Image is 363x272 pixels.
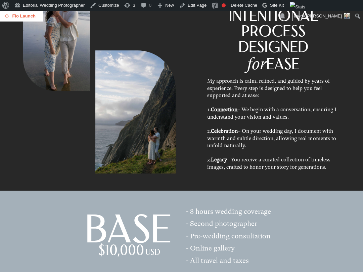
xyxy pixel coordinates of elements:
span: - All travel and taxes [186,257,249,265]
span: - Online gallery [186,244,235,252]
div: Focus keyphrase not set [222,3,226,7]
span: 1. – We begin with a conversation, ensuring I understand your vision and values. [207,107,336,120]
strong: Connection [211,107,237,113]
a: Howdy, [289,11,353,22]
span: 2. – On your wedding day, I document with warmth and subtle direction, allowing real moments to u... [207,128,336,149]
span: Intentional [229,9,318,25]
span: Designed [238,41,308,56]
span: USD [145,249,160,257]
img: Views over 48 hours. Click for more Jetpack Stats. [290,2,327,10]
div: Flo Launch [9,11,39,22]
strong: Legacy [211,157,227,163]
span: 3. – You receive a curated collection of timeless images, crafted to honor your story for generat... [207,157,330,170]
span: $10,000 [98,244,144,259]
strong: Celebration [211,128,238,134]
span: [PERSON_NAME] [306,13,342,18]
span: Site Kit [270,3,284,8]
span: My approach is calm, refined, and guided by years of experience. Every step is designed to help y... [207,78,330,99]
span: - Pre-wedding consultation [186,232,271,240]
span: BASE [85,213,172,253]
span: PrOcess [241,25,306,40]
span: Ease [247,58,300,73]
span: - 8 hours wedding coverage [186,207,271,216]
span: for [247,55,266,73]
span: - Second photographer [186,220,257,228]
